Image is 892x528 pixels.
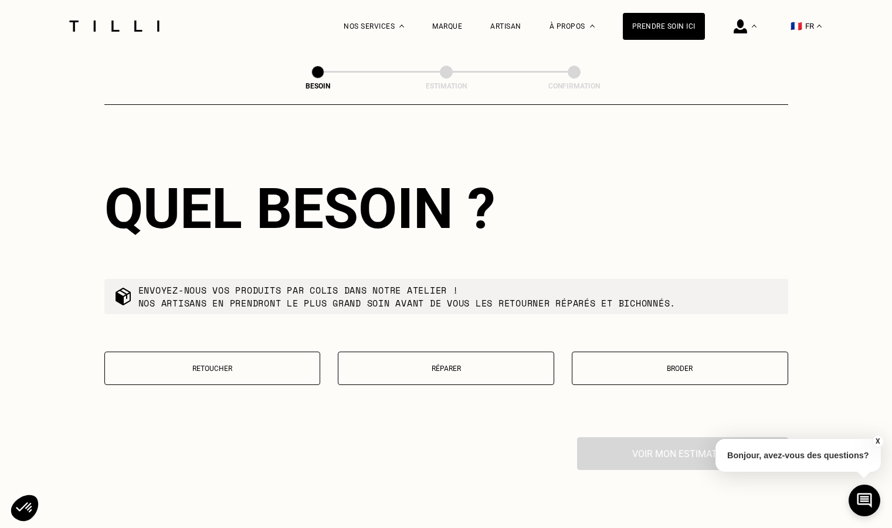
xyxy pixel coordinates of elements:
[338,352,554,385] button: Réparer
[259,82,377,90] div: Besoin
[344,365,548,373] p: Réparer
[490,22,521,30] a: Artisan
[104,352,321,385] button: Retoucher
[65,21,164,32] img: Logo du service de couturière Tilli
[111,365,314,373] p: Retoucher
[572,352,788,385] button: Broder
[432,22,462,30] a: Marque
[715,439,881,472] p: Bonjour, avez-vous des questions?
[578,365,782,373] p: Broder
[871,435,883,448] button: X
[752,25,757,28] img: Menu déroulant
[791,21,802,32] span: 🇫🇷
[388,82,505,90] div: Estimation
[138,284,676,309] p: Envoyez-nous vos produits par colis dans notre atelier ! Nos artisans en prendront le plus grand ...
[515,82,633,90] div: Confirmation
[623,13,705,40] a: Prendre soin ici
[590,25,595,28] img: Menu déroulant à propos
[104,176,788,241] div: Quel besoin ?
[114,287,133,306] img: commande colis
[734,19,747,33] img: icône connexion
[817,25,822,28] img: menu déroulant
[399,25,404,28] img: Menu déroulant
